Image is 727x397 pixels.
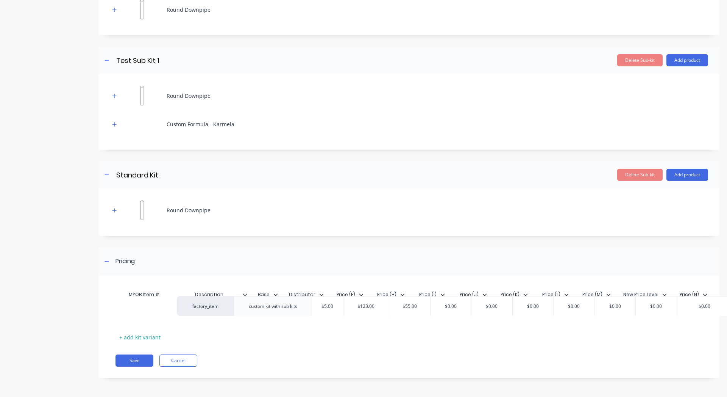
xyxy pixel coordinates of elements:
[415,289,449,300] button: Price (I)
[538,289,573,300] button: Price (L)
[115,257,135,266] div: Pricing
[289,291,315,298] div: Distributor
[167,120,234,128] div: Custom Formula - Karmela
[115,287,172,302] div: MYOB Item #
[115,55,250,66] input: Enter sub-kit name
[542,291,560,298] div: Price (L)
[456,289,491,300] button: Price (J)
[167,6,211,14] div: Round Downpipe
[115,355,153,367] button: Save
[582,291,602,298] div: Price (M)
[501,291,520,298] div: Price (K)
[377,291,396,298] div: Price (H)
[676,289,711,300] button: Price (N)
[579,289,615,300] button: Price (M)
[159,355,197,367] button: Cancel
[258,291,270,298] div: Base
[623,291,658,298] div: New Price Level
[167,206,211,214] div: Round Downpipe
[254,289,282,300] button: Base
[115,331,164,343] div: + add kit variant
[666,54,708,66] button: Add product
[497,289,532,300] button: Price (K)
[333,289,367,300] button: Price (F)
[680,291,699,298] div: Price (N)
[115,169,250,180] input: Enter sub-kit name
[619,289,671,300] button: New Price Level
[666,169,708,181] button: Add product
[617,169,663,181] button: Delete Sub-kit
[419,291,437,298] div: Price (I)
[337,291,355,298] div: Price (F)
[123,200,161,221] img: Round Downpipe
[373,289,409,300] button: Price (H)
[285,289,328,300] button: Distributor
[460,291,479,298] div: Price (J)
[617,54,663,66] button: Delete Sub-kit
[167,92,211,100] div: Round Downpipe
[123,85,161,106] img: Round Downpipe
